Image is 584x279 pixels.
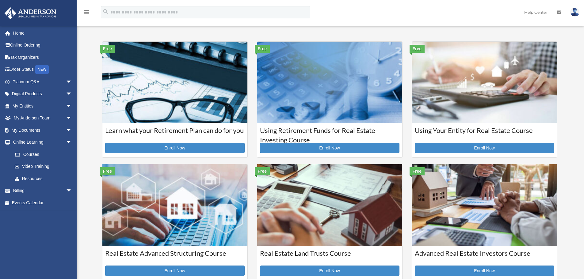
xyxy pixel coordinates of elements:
div: Free [100,167,115,175]
a: menu [83,11,90,16]
a: My Anderson Teamarrow_drop_down [4,112,81,124]
a: Enroll Now [105,266,245,276]
a: Video Training [9,160,81,173]
a: Digital Productsarrow_drop_down [4,88,81,100]
a: Home [4,27,81,39]
span: arrow_drop_down [66,112,78,125]
span: arrow_drop_down [66,124,78,137]
div: NEW [35,65,49,74]
a: My Entitiesarrow_drop_down [4,100,81,112]
a: Enroll Now [260,143,399,153]
a: My Documentsarrow_drop_down [4,124,81,136]
a: Courses [9,148,78,160]
h3: Advanced Real Estate Investors Course [415,249,554,264]
a: Order StatusNEW [4,63,81,76]
a: Platinum Q&Aarrow_drop_down [4,76,81,88]
a: Enroll Now [415,143,554,153]
h3: Using Retirement Funds for Real Estate Investing Course [260,126,399,141]
span: arrow_drop_down [66,100,78,112]
div: Free [100,45,115,53]
a: Events Calendar [4,197,81,209]
div: Free [410,167,425,175]
div: Free [255,167,270,175]
a: Enroll Now [260,266,399,276]
img: Anderson Advisors Platinum Portal [3,7,58,19]
h3: Real Estate Advanced Structuring Course [105,249,245,264]
img: User Pic [570,8,579,17]
span: arrow_drop_down [66,136,78,149]
a: Enroll Now [415,266,554,276]
h3: Learn what your Retirement Plan can do for you [105,126,245,141]
a: Resources [9,172,81,185]
a: Online Ordering [4,39,81,51]
i: menu [83,9,90,16]
span: arrow_drop_down [66,88,78,100]
a: Billingarrow_drop_down [4,185,81,197]
span: arrow_drop_down [66,185,78,197]
div: Free [410,45,425,53]
a: Enroll Now [105,143,245,153]
h3: Real Estate Land Trusts Course [260,249,399,264]
div: Free [255,45,270,53]
i: search [102,8,109,15]
h3: Using Your Entity for Real Estate Course [415,126,554,141]
a: Tax Organizers [4,51,81,63]
span: arrow_drop_down [66,76,78,88]
a: Online Learningarrow_drop_down [4,136,81,149]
